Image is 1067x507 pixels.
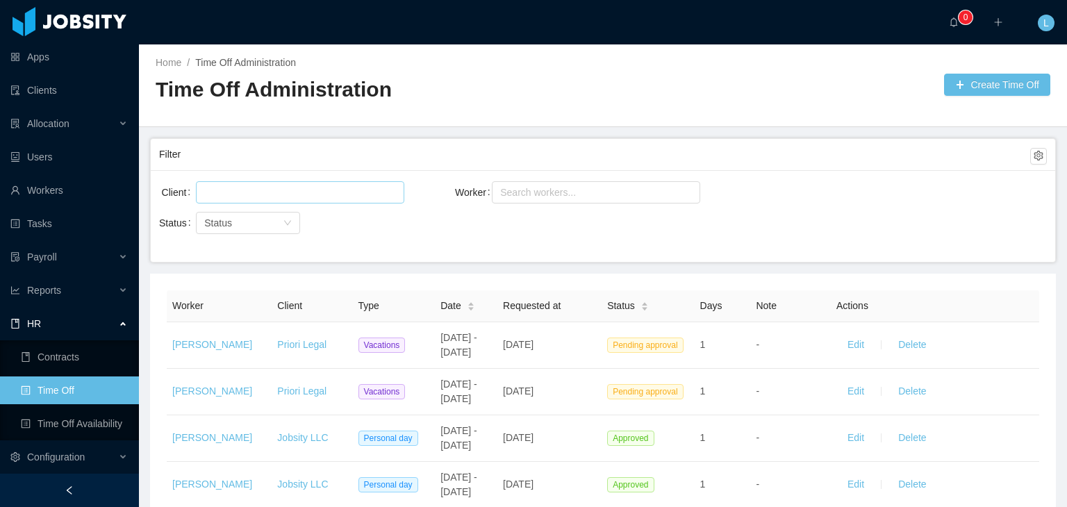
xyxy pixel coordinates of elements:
span: [DATE] - [DATE] [440,472,477,497]
span: Vacations [358,384,406,399]
span: Approved [607,431,654,446]
span: - [756,432,759,443]
button: Delete [887,381,937,403]
i: icon: bell [949,17,959,27]
i: icon: plus [993,17,1003,27]
span: 1 [700,385,706,397]
i: icon: setting [10,452,20,462]
span: Requested at [503,300,561,311]
a: [PERSON_NAME] [172,479,252,490]
span: - [756,339,759,350]
span: [DATE] - [DATE] [440,425,477,451]
span: 1 [700,479,706,490]
button: Edit [836,474,875,496]
a: [PERSON_NAME] [172,385,252,397]
input: Worker [496,184,504,201]
label: Worker [455,187,496,198]
span: Payroll [27,251,57,263]
span: Approved [607,477,654,492]
span: Configuration [27,451,85,463]
i: icon: caret-up [467,300,474,304]
span: [DATE] [503,432,533,443]
span: - [756,479,759,490]
span: [DATE] [503,339,533,350]
div: Sort [467,300,475,310]
a: icon: profileTime Off [21,376,128,404]
span: Date [440,299,461,313]
span: L [1043,15,1049,31]
i: icon: file-protect [10,252,20,262]
sup: 0 [959,10,973,24]
span: Pending approval [607,338,683,353]
i: icon: caret-down [640,306,648,310]
button: Delete [887,474,937,496]
span: Worker [172,300,204,311]
span: Days [700,300,722,311]
span: Status [204,217,232,228]
i: icon: down [283,219,292,228]
span: [DATE] - [DATE] [440,332,477,358]
a: icon: bookContracts [21,343,128,371]
span: [DATE] [503,479,533,490]
div: Sort [640,300,649,310]
a: Jobsity LLC [277,432,328,443]
span: / [187,57,190,68]
i: icon: caret-up [640,300,648,304]
span: Personal day [358,431,418,446]
span: Vacations [358,338,406,353]
span: 1 [700,432,706,443]
i: icon: book [10,319,20,329]
a: Priori Legal [277,385,326,397]
span: Status [607,299,635,313]
label: Status [159,217,197,228]
span: Personal day [358,477,418,492]
div: Search workers... [500,185,679,199]
a: Jobsity LLC [277,479,328,490]
h2: Time Off Administration [156,76,603,104]
i: icon: solution [10,119,20,128]
span: 1 [700,339,706,350]
span: [DATE] [503,385,533,397]
a: icon: profileTime Off Availability [21,410,128,438]
button: Delete [887,334,937,356]
span: Allocation [27,118,69,129]
a: icon: auditClients [10,76,128,104]
button: Delete [887,427,937,449]
span: Actions [836,300,868,311]
a: icon: userWorkers [10,176,128,204]
button: Edit [836,427,875,449]
span: HR [27,318,41,329]
i: icon: line-chart [10,285,20,295]
a: icon: profileTasks [10,210,128,238]
span: Note [756,300,777,311]
div: Filter [159,142,1030,167]
a: icon: appstoreApps [10,43,128,71]
button: icon: plusCreate Time Off [944,74,1050,96]
a: [PERSON_NAME] [172,432,252,443]
span: Client [277,300,302,311]
button: Edit [836,334,875,356]
span: Pending approval [607,384,683,399]
a: icon: robotUsers [10,143,128,171]
span: - [756,385,759,397]
input: Client [200,184,208,201]
span: Type [358,300,379,311]
button: Edit [836,381,875,403]
a: Priori Legal [277,339,326,350]
button: icon: setting [1030,148,1047,165]
span: Reports [27,285,61,296]
a: [PERSON_NAME] [172,339,252,350]
i: icon: caret-down [467,306,474,310]
label: Client [162,187,197,198]
a: Home [156,57,181,68]
span: [DATE] - [DATE] [440,379,477,404]
a: Time Off Administration [195,57,296,68]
